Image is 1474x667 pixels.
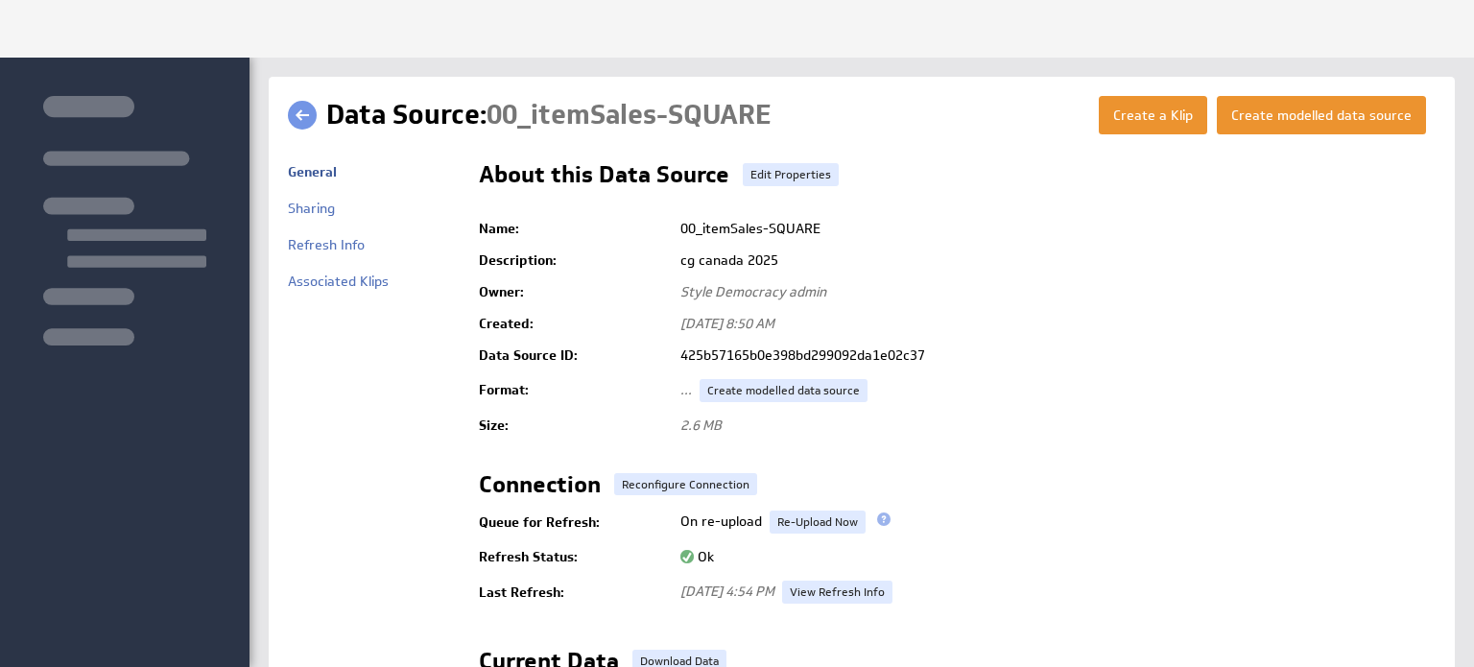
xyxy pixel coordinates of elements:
[680,512,762,530] span: On re-upload
[288,273,389,290] a: Associated Klips
[487,97,772,132] span: 00_itemSales-SQUARE
[671,245,1436,276] td: cg canada 2025
[671,340,1436,371] td: 425b57165b0e398bd299092da1e02c37
[479,473,601,504] h2: Connection
[479,541,671,573] td: Refresh Status:
[614,473,757,495] button: Reconfigure Connection
[680,548,714,565] span: Ok
[479,503,671,541] td: Queue for Refresh:
[1217,96,1426,134] button: Create modelled data source
[288,236,365,253] a: Refresh Info
[680,583,774,600] span: [DATE] 4:54 PM
[680,381,692,398] span: ...
[479,340,671,371] td: Data Source ID:
[671,213,1436,245] td: 00_itemSales-SQUARE
[479,213,671,245] td: Name:
[770,511,866,534] a: Re-Upload Now
[288,163,337,180] a: General
[43,96,206,345] img: skeleton-sidenav.svg
[288,200,335,217] a: Sharing
[479,410,671,441] td: Size:
[680,315,774,332] span: [DATE] 8:50 AM
[743,163,839,186] a: Edit Properties
[479,573,671,611] td: Last Refresh:
[479,276,671,308] td: Owner:
[680,283,826,300] span: Style Democracy admin
[326,96,772,134] h1: Data Source:
[700,379,868,402] a: Create modelled data source
[479,308,671,340] td: Created:
[680,417,722,434] span: 2.6 MB
[479,163,729,194] h2: About this Data Source
[479,371,671,410] td: Format:
[782,581,892,604] a: View Refresh Info
[479,245,671,276] td: Description:
[1099,96,1207,134] button: Create a Klip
